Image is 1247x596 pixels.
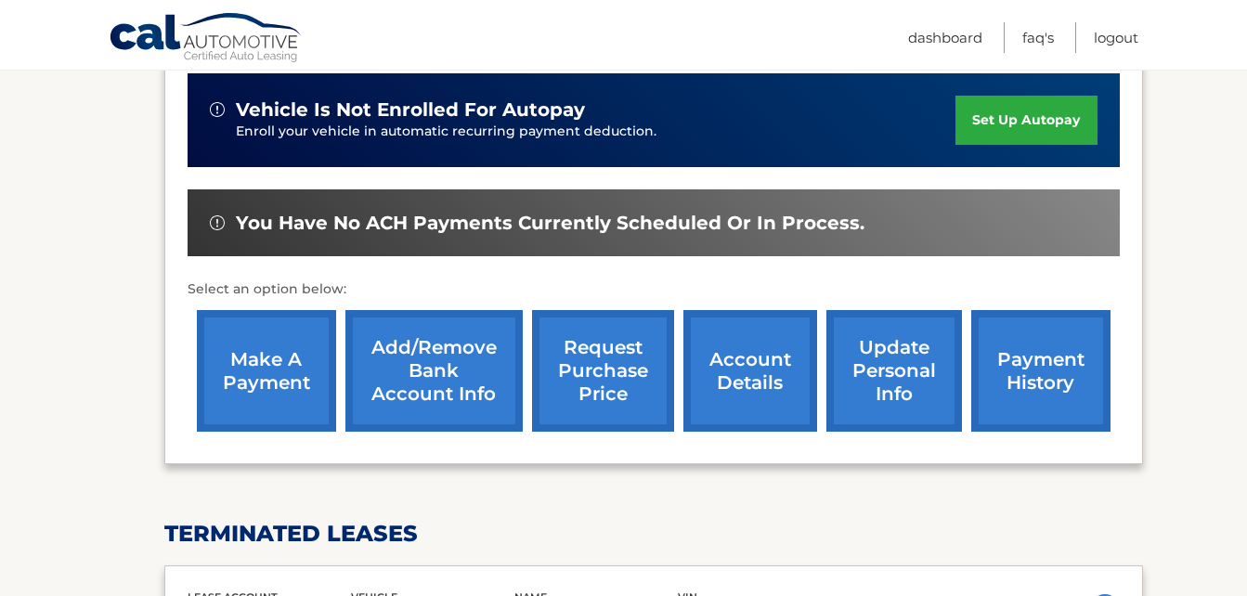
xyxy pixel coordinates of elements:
[826,310,962,432] a: update personal info
[1022,22,1054,53] a: FAQ's
[971,310,1111,432] a: payment history
[210,215,225,230] img: alert-white.svg
[683,310,817,432] a: account details
[1094,22,1138,53] a: Logout
[236,212,864,235] span: You have no ACH payments currently scheduled or in process.
[109,12,304,66] a: Cal Automotive
[345,310,523,432] a: Add/Remove bank account info
[908,22,982,53] a: Dashboard
[236,122,956,142] p: Enroll your vehicle in automatic recurring payment deduction.
[955,96,1097,145] a: set up autopay
[532,310,674,432] a: request purchase price
[197,310,336,432] a: make a payment
[188,279,1120,301] p: Select an option below:
[210,102,225,117] img: alert-white.svg
[236,98,585,122] span: vehicle is not enrolled for autopay
[164,520,1143,548] h2: terminated leases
